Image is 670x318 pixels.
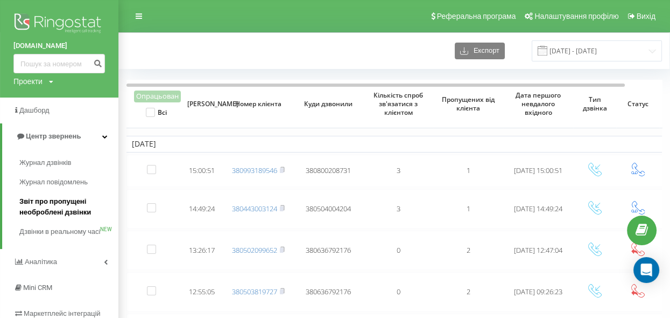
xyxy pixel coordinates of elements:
[468,47,499,55] span: Експорт
[467,245,470,255] span: 2
[19,153,118,172] a: Журнал дзвінків
[26,132,81,140] span: Центр звернень
[23,284,52,292] span: Mini CRM
[306,287,351,296] span: 380636792176
[19,226,100,237] span: Дзвінки в реальному часі
[13,11,105,38] img: Ringostat logo
[514,245,562,255] span: [DATE] 12:47:04
[13,40,105,51] a: [DOMAIN_NAME]
[232,245,277,255] a: 380502099652
[372,91,425,116] span: Кількість спроб зв'язатися з клієнтом
[19,222,118,241] a: Дзвінки в реальному часіNEW
[19,106,50,114] span: Дашборд
[306,245,351,255] span: 380636792176
[180,231,223,270] td: 13:26:17
[232,100,285,108] span: Номер клієнта
[397,204,400,213] span: 3
[467,287,470,296] span: 2
[19,172,118,192] a: Журнал повідомлень
[534,12,618,20] span: Налаштування профілю
[180,189,223,229] td: 14:49:24
[19,196,113,218] span: Звіт про пропущені необроблені дзвінки
[623,100,652,108] span: Статус
[13,54,105,73] input: Пошук за номером
[146,108,167,117] label: Всі
[467,165,470,175] span: 1
[514,287,562,296] span: [DATE] 09:26:23
[306,204,351,213] span: 380504004204
[455,43,505,59] button: Експорт
[13,76,43,87] div: Проекти
[437,12,516,20] span: Реферальна програма
[514,165,562,175] span: [DATE] 15:00:51
[442,95,495,112] span: Пропущених від клієнта
[467,204,470,213] span: 1
[512,91,565,116] span: Дата першого невдалого вхідного
[2,123,118,149] a: Центр звернень
[514,204,562,213] span: [DATE] 14:49:24
[25,258,57,266] span: Аналiтика
[302,100,355,108] span: Куди дзвонили
[19,157,71,168] span: Журнал дзвінків
[580,95,609,112] span: Тип дзвінка
[306,165,351,175] span: 380800208731
[232,204,277,213] a: 380443003124
[397,287,400,296] span: 0
[232,165,277,175] a: 380993189546
[19,177,88,188] span: Журнал повідомлень
[180,155,223,187] td: 15:00:51
[19,192,118,222] a: Звіт про пропущені необроблені дзвінки
[232,287,277,296] a: 380503819727
[637,12,655,20] span: Вихід
[397,245,400,255] span: 0
[633,257,659,283] div: Open Intercom Messenger
[24,309,101,317] span: Маркетплейс інтеграцій
[397,165,400,175] span: 3
[180,272,223,312] td: 12:55:05
[187,100,216,108] span: [PERSON_NAME]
